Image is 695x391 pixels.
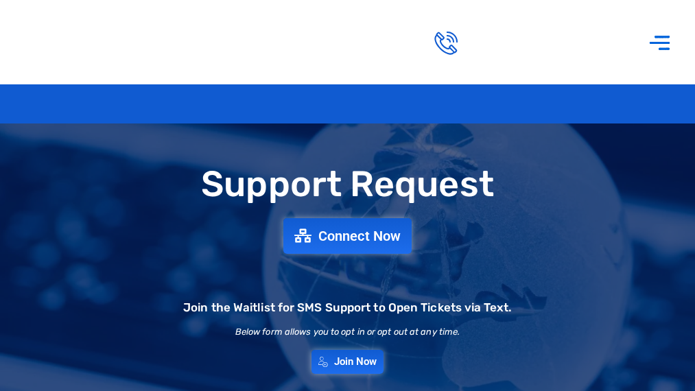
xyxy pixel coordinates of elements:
[311,350,384,374] a: Join Now
[183,302,512,313] h2: Join the Waitlist for SMS Support to Open Tickets via Text.
[334,357,377,367] span: Join Now
[283,218,412,254] a: Connect Now
[641,23,678,61] div: Menu Toggle
[7,165,688,204] h1: Support Request
[235,327,460,336] h2: Below form allows you to opt in or opt out at any time.
[318,229,401,243] span: Connect Now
